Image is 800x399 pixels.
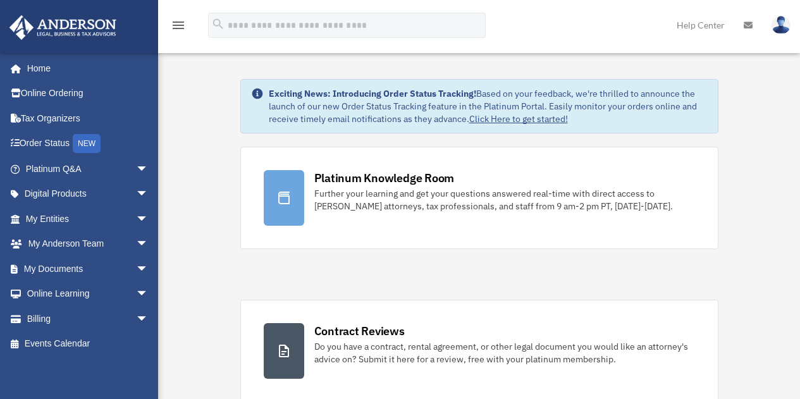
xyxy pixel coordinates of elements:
a: My Anderson Teamarrow_drop_down [9,231,168,257]
div: Platinum Knowledge Room [314,170,455,186]
a: Events Calendar [9,331,168,357]
a: Online Ordering [9,81,168,106]
span: arrow_drop_down [136,206,161,232]
div: Further your learning and get your questions answered real-time with direct access to [PERSON_NAM... [314,187,695,212]
span: arrow_drop_down [136,231,161,257]
a: Online Learningarrow_drop_down [9,281,168,307]
div: NEW [73,134,101,153]
i: search [211,17,225,31]
span: arrow_drop_down [136,256,161,282]
a: Tax Organizers [9,106,168,131]
a: Platinum Knowledge Room Further your learning and get your questions answered real-time with dire... [240,147,718,249]
a: My Documentsarrow_drop_down [9,256,168,281]
a: Digital Productsarrow_drop_down [9,181,168,207]
span: arrow_drop_down [136,156,161,182]
a: My Entitiesarrow_drop_down [9,206,168,231]
span: arrow_drop_down [136,181,161,207]
a: Click Here to get started! [469,113,568,125]
strong: Exciting News: Introducing Order Status Tracking! [269,88,476,99]
a: Home [9,56,161,81]
a: Platinum Q&Aarrow_drop_down [9,156,168,181]
span: arrow_drop_down [136,281,161,307]
div: Contract Reviews [314,323,405,339]
div: Based on your feedback, we're thrilled to announce the launch of our new Order Status Tracking fe... [269,87,708,125]
i: menu [171,18,186,33]
span: arrow_drop_down [136,306,161,332]
a: Billingarrow_drop_down [9,306,168,331]
div: Do you have a contract, rental agreement, or other legal document you would like an attorney's ad... [314,340,695,365]
a: menu [171,22,186,33]
img: User Pic [772,16,791,34]
a: Order StatusNEW [9,131,168,157]
img: Anderson Advisors Platinum Portal [6,15,120,40]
